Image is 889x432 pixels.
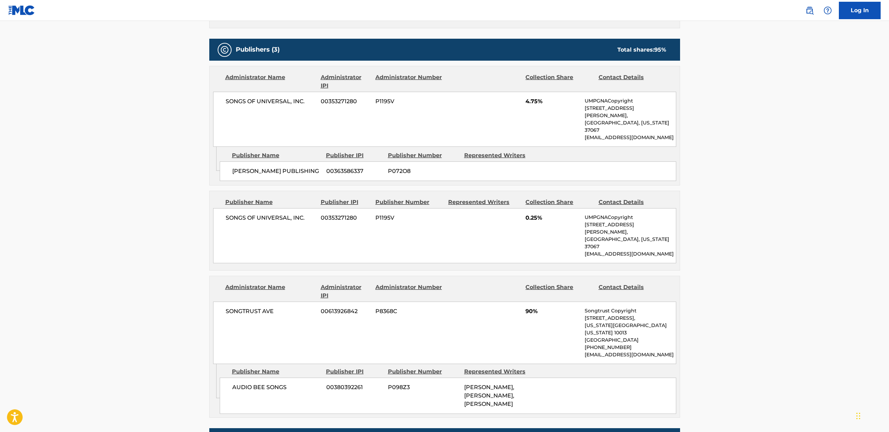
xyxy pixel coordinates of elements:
[225,198,315,206] div: Publisher Name
[232,383,321,392] span: AUDIO BEE SONGS
[599,283,666,300] div: Contact Details
[585,214,676,221] p: UMPGNACopyright
[375,198,443,206] div: Publisher Number
[321,307,370,316] span: 00613926842
[824,6,832,15] img: help
[599,73,666,90] div: Contact Details
[388,383,459,392] span: P098Z3
[585,344,676,351] p: [PHONE_NUMBER]
[375,307,443,316] span: P8368C
[388,167,459,175] span: P072O8
[388,367,459,376] div: Publisher Number
[8,5,35,15] img: MLC Logo
[321,198,370,206] div: Publisher IPI
[326,383,383,392] span: 00380392261
[226,214,316,222] span: SONGS OF UNIVERSAL, INC.
[854,399,889,432] iframe: Chat Widget
[585,236,676,250] p: [GEOGRAPHIC_DATA], [US_STATE] 37067
[326,151,383,160] div: Publisher IPI
[375,283,443,300] div: Administrator Number
[321,97,370,106] span: 00353271280
[856,406,860,426] div: Drag
[525,214,579,222] span: 0.25%
[617,46,666,54] div: Total shares:
[464,384,514,407] span: [PERSON_NAME], [PERSON_NAME], [PERSON_NAME]
[226,97,316,106] span: SONGS OF UNIVERSAL, INC.
[388,151,459,160] div: Publisher Number
[321,283,370,300] div: Administrator IPI
[525,307,579,316] span: 90%
[654,46,666,53] span: 95 %
[803,3,817,17] a: Public Search
[321,214,370,222] span: 00353271280
[585,314,676,322] p: [STREET_ADDRESS],
[585,119,676,134] p: [GEOGRAPHIC_DATA], [US_STATE] 37067
[585,322,676,336] p: [US_STATE][GEOGRAPHIC_DATA][US_STATE] 10013
[375,73,443,90] div: Administrator Number
[326,167,383,175] span: 00363586337
[585,307,676,314] p: Songtrust Copyright
[220,46,229,54] img: Publishers
[326,367,383,376] div: Publisher IPI
[525,97,579,106] span: 4.75%
[464,367,535,376] div: Represented Writers
[225,73,315,90] div: Administrator Name
[525,283,593,300] div: Collection Share
[232,167,321,175] span: [PERSON_NAME] PUBLISHING
[585,221,676,236] p: [STREET_ADDRESS][PERSON_NAME],
[375,214,443,222] span: P1195V
[375,97,443,106] span: P1195V
[232,151,321,160] div: Publisher Name
[448,198,520,206] div: Represented Writers
[236,46,280,54] h5: Publishers (3)
[585,250,676,258] p: [EMAIL_ADDRESS][DOMAIN_NAME]
[585,336,676,344] p: [GEOGRAPHIC_DATA]
[821,3,835,17] div: Help
[321,73,370,90] div: Administrator IPI
[585,351,676,358] p: [EMAIL_ADDRESS][DOMAIN_NAME]
[585,105,676,119] p: [STREET_ADDRESS][PERSON_NAME],
[226,307,316,316] span: SONGTRUST AVE
[585,134,676,141] p: [EMAIL_ADDRESS][DOMAIN_NAME]
[599,198,666,206] div: Contact Details
[839,2,881,19] a: Log In
[525,73,593,90] div: Collection Share
[225,283,315,300] div: Administrator Name
[464,151,535,160] div: Represented Writers
[232,367,321,376] div: Publisher Name
[805,6,814,15] img: search
[525,198,593,206] div: Collection Share
[585,97,676,105] p: UMPGNACopyright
